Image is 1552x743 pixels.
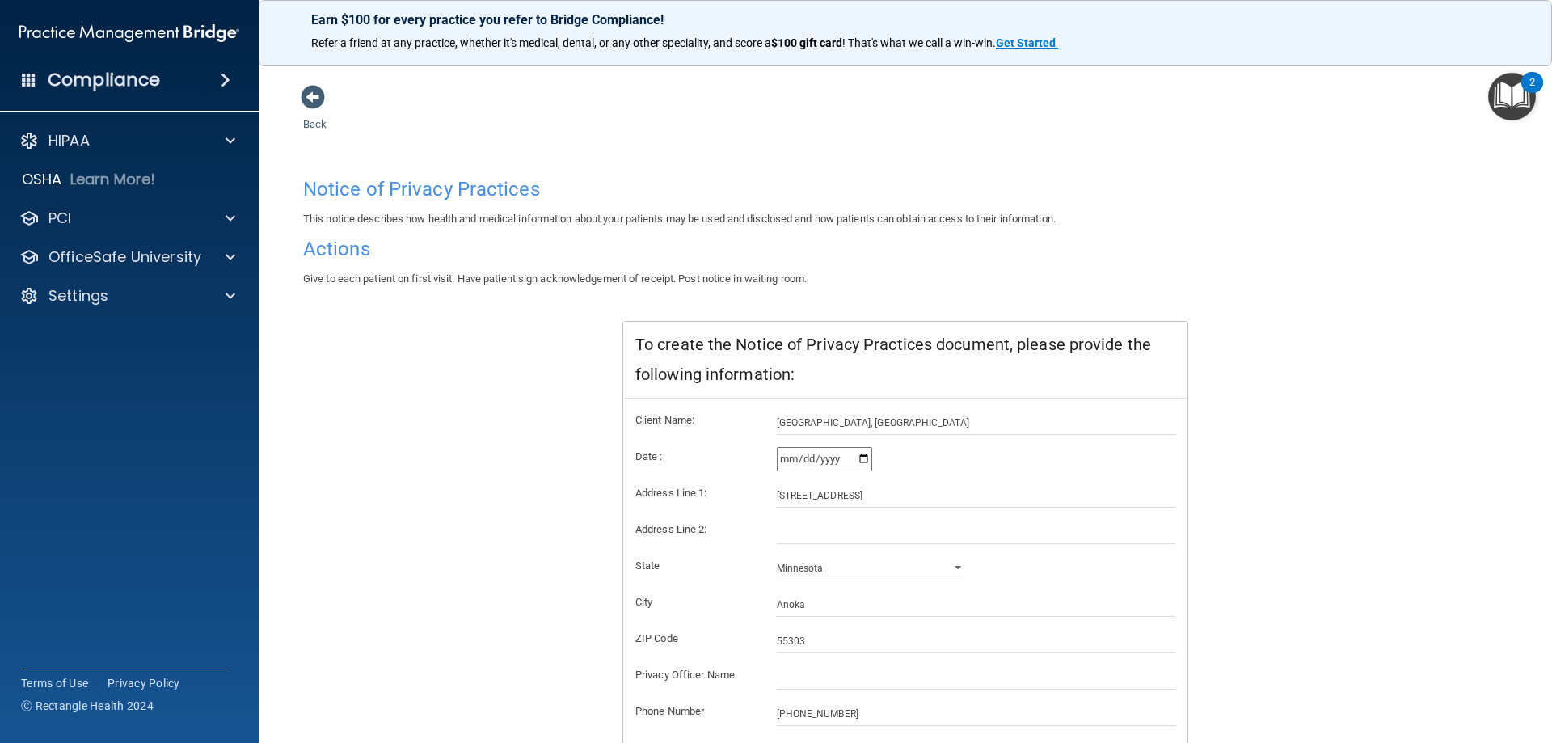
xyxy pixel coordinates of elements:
[48,209,71,228] p: PCI
[108,675,180,691] a: Privacy Policy
[623,483,765,503] label: Address Line 1:
[623,665,765,685] label: Privacy Officer Name
[303,213,1056,225] span: This notice describes how health and medical information about your patients may be used and disc...
[777,629,1176,653] input: _____
[21,675,88,691] a: Terms of Use
[19,247,235,267] a: OfficeSafe University
[623,447,765,466] label: Date :
[623,411,765,430] label: Client Name:
[623,629,765,648] label: ZIP Code
[623,556,765,576] label: State
[21,698,154,714] span: Ⓒ Rectangle Health 2024
[311,36,771,49] span: Refer a friend at any practice, whether it's medical, dental, or any other speciality, and score a
[303,239,1508,260] h4: Actions
[311,12,1499,27] p: Earn $100 for every practice you refer to Bridge Compliance!
[303,99,327,130] a: Back
[1488,73,1536,120] button: Open Resource Center, 2 new notifications
[19,286,235,306] a: Settings
[48,131,90,150] p: HIPAA
[22,170,62,189] p: OSHA
[623,520,765,539] label: Address Line 2:
[303,179,1508,200] h4: Notice of Privacy Practices
[623,322,1187,399] div: To create the Notice of Privacy Practices document, please provide the following information:
[19,209,235,228] a: PCI
[70,170,156,189] p: Learn More!
[996,36,1056,49] strong: Get Started
[1529,82,1535,103] div: 2
[623,593,765,612] label: City
[771,36,842,49] strong: $100 gift card
[19,17,239,49] img: PMB logo
[303,272,807,285] span: Give to each patient on first visit. Have patient sign acknowledgement of receipt. Post notice in...
[19,131,235,150] a: HIPAA
[996,36,1058,49] a: Get Started
[48,69,160,91] h4: Compliance
[842,36,996,49] span: ! That's what we call a win-win.
[623,702,765,721] label: Phone Number
[48,286,108,306] p: Settings
[48,247,201,267] p: OfficeSafe University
